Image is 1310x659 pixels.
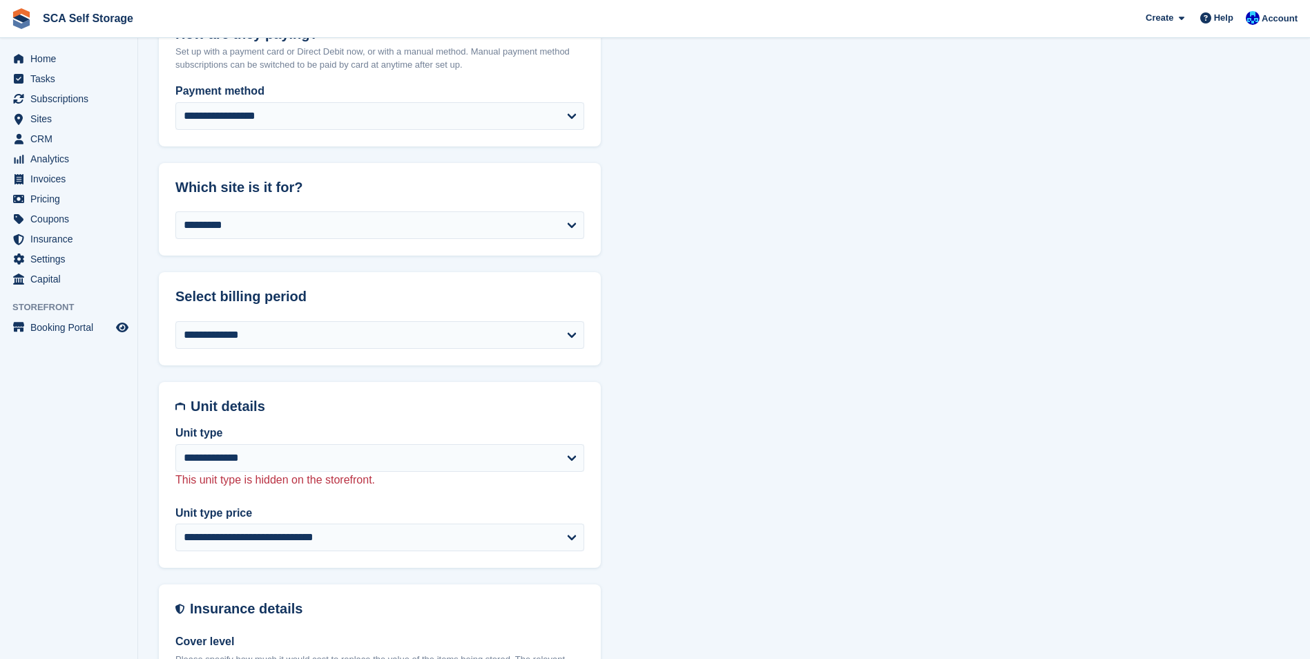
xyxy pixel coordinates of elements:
[30,49,113,68] span: Home
[175,180,584,195] h2: Which site is it for?
[30,318,113,337] span: Booking Portal
[1146,11,1173,25] span: Create
[30,269,113,289] span: Capital
[7,189,131,209] a: menu
[190,601,584,617] h2: Insurance details
[175,425,584,441] label: Unit type
[175,633,584,650] label: Cover level
[30,69,113,88] span: Tasks
[1246,11,1260,25] img: Kelly Neesham
[12,300,137,314] span: Storefront
[7,229,131,249] a: menu
[30,89,113,108] span: Subscriptions
[30,169,113,189] span: Invoices
[175,289,584,305] h2: Select billing period
[175,601,184,617] img: insurance-details-icon-731ffda60807649b61249b889ba3c5e2b5c27d34e2e1fb37a309f0fde93ff34a.svg
[30,149,113,169] span: Analytics
[175,472,584,488] p: This unit type is hidden on the storefront.
[7,109,131,128] a: menu
[30,189,113,209] span: Pricing
[7,69,131,88] a: menu
[37,7,139,30] a: SCA Self Storage
[11,8,32,29] img: stora-icon-8386f47178a22dfd0bd8f6a31ec36ba5ce8667c1dd55bd0f319d3a0aa187defe.svg
[30,129,113,149] span: CRM
[7,249,131,269] a: menu
[7,89,131,108] a: menu
[30,229,113,249] span: Insurance
[7,169,131,189] a: menu
[30,109,113,128] span: Sites
[175,505,584,522] label: Unit type price
[175,399,185,414] img: unit-details-icon-595b0c5c156355b767ba7b61e002efae458ec76ed5ec05730b8e856ff9ea34a9.svg
[7,49,131,68] a: menu
[114,319,131,336] a: Preview store
[7,149,131,169] a: menu
[30,209,113,229] span: Coupons
[175,45,584,72] p: Set up with a payment card or Direct Debit now, or with a manual method. Manual payment method su...
[7,129,131,149] a: menu
[1214,11,1233,25] span: Help
[7,269,131,289] a: menu
[7,209,131,229] a: menu
[7,318,131,337] a: menu
[1262,12,1298,26] span: Account
[30,249,113,269] span: Settings
[191,399,584,414] h2: Unit details
[175,83,584,99] label: Payment method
